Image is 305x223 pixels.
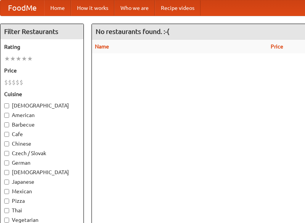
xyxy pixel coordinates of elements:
li: ★ [16,55,21,63]
h5: Rating [4,43,80,51]
label: Pizza [4,197,80,205]
input: Mexican [4,189,9,194]
input: Vegetarian [4,218,9,223]
label: Chinese [4,140,80,148]
input: [DEMOGRAPHIC_DATA] [4,103,9,108]
li: $ [4,78,8,87]
li: ★ [21,55,27,63]
input: [DEMOGRAPHIC_DATA] [4,170,9,175]
li: ★ [4,55,10,63]
label: Czech / Slovak [4,149,80,157]
input: Thai [4,208,9,213]
a: FoodMe [0,0,44,16]
input: Cafe [4,132,9,137]
li: $ [12,78,16,87]
h5: Price [4,67,80,74]
h5: Cuisine [4,90,80,98]
label: [DEMOGRAPHIC_DATA] [4,102,80,109]
a: Recipe videos [155,0,201,16]
input: Chinese [4,141,9,146]
input: German [4,160,9,165]
label: German [4,159,80,167]
input: Barbecue [4,122,9,127]
label: Thai [4,207,80,214]
a: How it works [71,0,114,16]
a: Name [95,43,109,50]
li: $ [16,78,19,87]
li: $ [8,78,12,87]
li: $ [19,78,23,87]
label: American [4,111,80,119]
ng-pluralize: No restaurants found. :-( [96,28,169,35]
a: Price [271,43,283,50]
label: Mexican [4,188,80,195]
input: Pizza [4,199,9,204]
a: Home [44,0,71,16]
label: [DEMOGRAPHIC_DATA] [4,168,80,176]
h4: Filter Restaurants [0,24,83,39]
label: Barbecue [4,121,80,128]
li: ★ [27,55,33,63]
input: American [4,113,9,118]
input: Czech / Slovak [4,151,9,156]
a: Who we are [114,0,155,16]
input: Japanese [4,180,9,184]
label: Cafe [4,130,80,138]
label: Japanese [4,178,80,186]
li: ★ [10,55,16,63]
